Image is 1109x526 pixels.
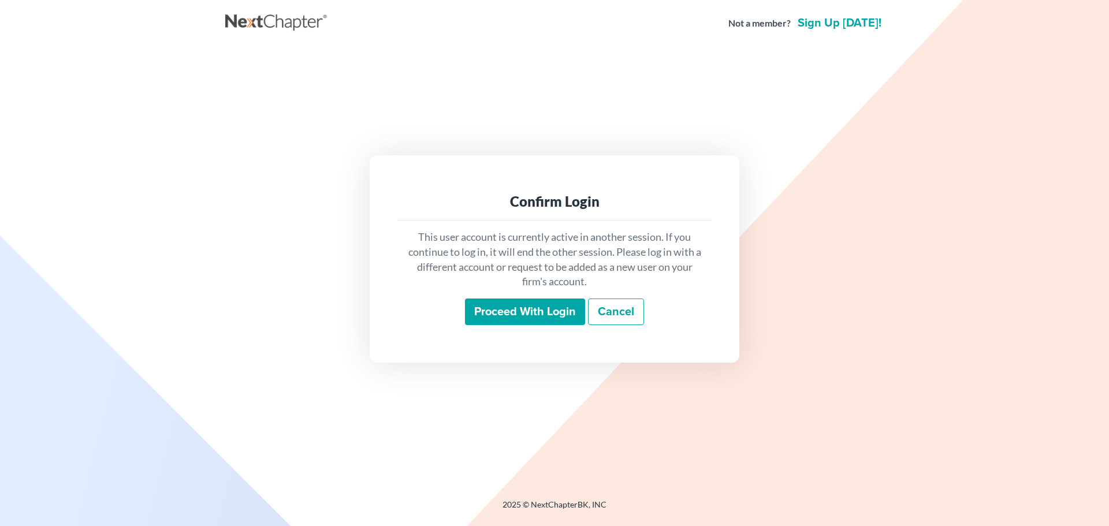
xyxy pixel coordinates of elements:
[728,17,791,30] strong: Not a member?
[795,17,884,29] a: Sign up [DATE]!
[225,499,884,520] div: 2025 © NextChapterBK, INC
[588,299,644,325] a: Cancel
[407,192,702,211] div: Confirm Login
[407,230,702,289] p: This user account is currently active in another session. If you continue to log in, it will end ...
[465,299,585,325] input: Proceed with login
